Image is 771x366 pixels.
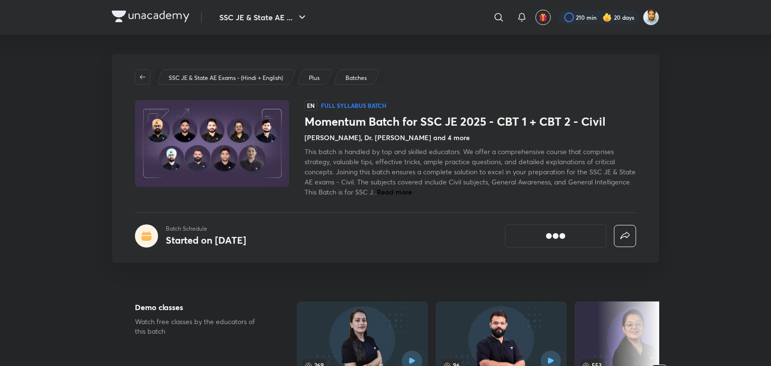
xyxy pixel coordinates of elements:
[167,74,285,82] a: SSC JE & State AE Exams - (Hindi + English)
[133,99,291,188] img: Thumbnail
[321,102,386,109] p: Full Syllabus Batch
[309,74,319,82] p: Plus
[602,13,612,22] img: streak
[505,224,606,248] button: [object Object]
[305,147,636,196] span: This batch is handled by top and skilled educators. We offer a comprehensive course that comprise...
[305,100,317,111] span: EN
[135,317,266,336] p: Watch free classes by the educators of this batch
[535,10,551,25] button: avatar
[213,8,314,27] button: SSC JE & State AE ...
[112,11,189,22] img: Company Logo
[377,187,412,196] span: Read more
[539,13,547,22] img: avatar
[166,224,246,233] p: Batch Schedule
[344,74,369,82] a: Batches
[643,9,659,26] img: Kunal Pradeep
[135,301,266,313] h5: Demo classes
[307,74,321,82] a: Plus
[166,234,246,247] h4: Started on [DATE]
[305,115,636,129] h1: Momentum Batch for SSC JE 2025 - CBT 1 + CBT 2 - Civil
[305,132,470,143] h4: [PERSON_NAME], Dr. [PERSON_NAME] and 4 more
[169,74,283,82] p: SSC JE & State AE Exams - (Hindi + English)
[346,74,367,82] p: Batches
[112,11,189,25] a: Company Logo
